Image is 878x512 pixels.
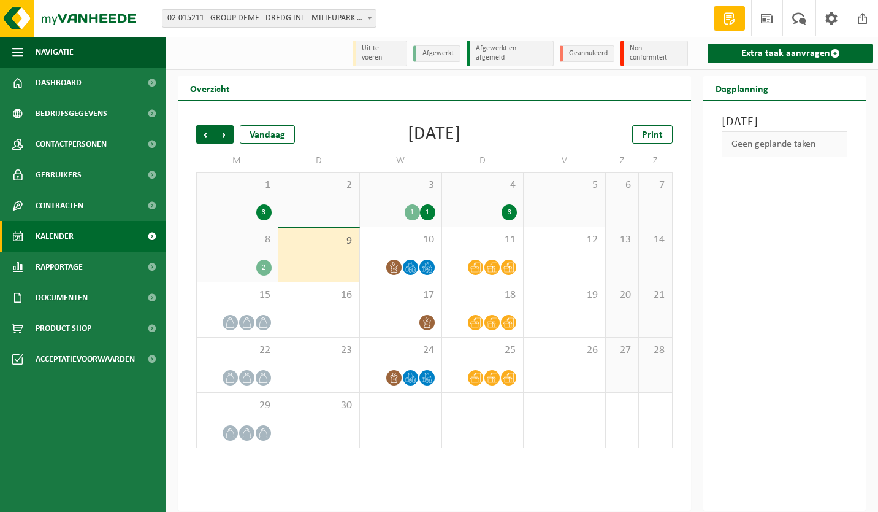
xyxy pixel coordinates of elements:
[448,233,517,247] span: 11
[413,45,460,62] li: Afgewerkt
[256,204,272,220] div: 3
[645,344,665,357] span: 28
[278,150,361,172] td: D
[612,179,632,192] span: 6
[448,179,517,192] span: 4
[36,68,82,98] span: Dashboard
[524,150,606,172] td: V
[645,289,665,302] span: 21
[632,125,673,144] a: Print
[560,45,614,62] li: Geannuleerd
[36,282,88,313] span: Documenten
[612,233,632,247] span: 13
[36,160,82,190] span: Gebruikers
[703,76,781,100] h2: Dagplanning
[196,150,278,172] td: M
[36,98,107,129] span: Bedrijfsgegevens
[405,204,420,220] div: 1
[530,233,599,247] span: 12
[502,204,517,220] div: 3
[36,313,91,344] span: Product Shop
[530,179,599,192] span: 5
[420,204,435,220] div: 1
[203,344,272,357] span: 22
[36,190,83,221] span: Contracten
[203,289,272,302] span: 15
[353,41,408,66] li: Uit te voeren
[530,289,599,302] span: 19
[36,252,83,282] span: Rapportage
[203,233,272,247] span: 8
[36,37,74,68] span: Navigatie
[722,131,848,157] div: Geen geplande taken
[448,344,517,357] span: 25
[639,150,672,172] td: Z
[36,344,135,374] span: Acceptatievoorwaarden
[708,44,873,63] a: Extra taak aanvragen
[442,150,524,172] td: D
[284,179,354,192] span: 2
[620,41,689,66] li: Non-conformiteit
[448,289,517,302] span: 18
[240,125,295,144] div: Vandaag
[36,221,74,252] span: Kalender
[467,41,553,66] li: Afgewerkt en afgemeld
[642,130,663,140] span: Print
[196,125,215,144] span: Vorige
[612,344,632,357] span: 27
[612,289,632,302] span: 20
[284,289,354,302] span: 16
[645,179,665,192] span: 7
[530,344,599,357] span: 26
[366,344,435,357] span: 24
[284,235,354,248] span: 9
[162,10,376,27] span: 02-015211 - GROUP DEME - DREDG INT - MILIEUPARK - ZWIJNDRECHT
[366,289,435,302] span: 17
[360,150,442,172] td: W
[215,125,234,144] span: Volgende
[606,150,639,172] td: Z
[284,344,354,357] span: 23
[366,179,435,192] span: 3
[178,76,242,100] h2: Overzicht
[366,233,435,247] span: 10
[408,125,461,144] div: [DATE]
[203,399,272,413] span: 29
[36,129,107,160] span: Contactpersonen
[162,9,376,28] span: 02-015211 - GROUP DEME - DREDG INT - MILIEUPARK - ZWIJNDRECHT
[722,113,848,131] h3: [DATE]
[645,233,665,247] span: 14
[284,399,354,413] span: 30
[256,260,272,276] div: 2
[203,179,272,192] span: 1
